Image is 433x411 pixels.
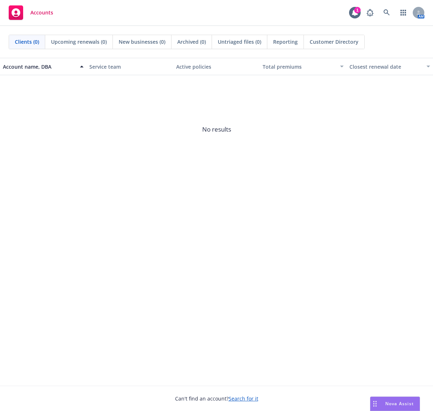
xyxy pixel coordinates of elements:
div: 1 [354,7,361,13]
span: Upcoming renewals (0) [51,38,107,46]
a: Search for it [229,395,258,402]
span: New businesses (0) [119,38,165,46]
span: Clients (0) [15,38,39,46]
span: Archived (0) [177,38,206,46]
a: Report a Bug [363,5,377,20]
button: Service team [86,58,173,75]
span: Can't find an account? [175,395,258,402]
button: Closest renewal date [347,58,433,75]
div: Total premiums [263,63,335,70]
div: Active policies [176,63,257,70]
button: Active policies [173,58,260,75]
a: Accounts [6,3,56,23]
div: Account name, DBA [3,63,76,70]
span: Accounts [30,10,53,16]
span: Nova Assist [385,401,414,407]
span: Reporting [273,38,298,46]
div: Drag to move [370,397,379,411]
span: Untriaged files (0) [218,38,261,46]
a: Search [379,5,394,20]
div: Service team [89,63,170,70]
div: Closest renewal date [349,63,422,70]
span: Customer Directory [310,38,358,46]
button: Total premiums [260,58,346,75]
button: Nova Assist [370,397,420,411]
a: Switch app [396,5,411,20]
